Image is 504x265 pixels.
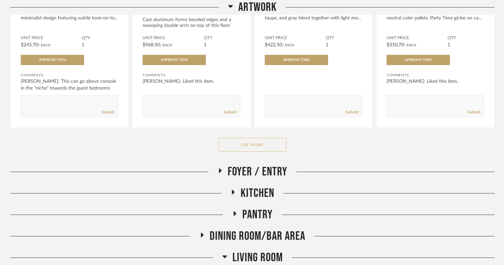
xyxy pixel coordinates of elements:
span: 1 [82,43,84,47]
span: QTY [204,35,240,41]
div: Comments: [21,72,118,79]
button: Approve Item [143,55,206,65]
span: 1 [326,43,328,47]
span: Pantry [242,207,273,222]
button: Approve Item [387,55,450,65]
span: / Each [160,44,172,47]
span: Approve Item [39,58,66,62]
span: Approve Item [405,58,432,62]
span: Living Room [232,250,283,265]
span: Approve Item [161,58,188,62]
div: Comments: [143,72,240,79]
div: Walking The Line hand painted canvas is a minimalist design featuring subtle tone-on-to... [21,10,118,21]
span: $422.50 [265,43,282,47]
span: Foyer / Entry [228,165,287,179]
button: Approve Item [21,55,84,65]
button: See More [218,138,287,152]
div: Cast aluminum forms beveled edges and a swooping double arch on top of this floor mir... [143,17,240,34]
span: QTY [326,35,362,41]
span: $310.70 [387,43,404,47]
span: 1 [204,43,207,47]
a: Submit [345,109,358,115]
span: Kitchen [241,186,274,201]
div: Comments: [387,72,484,79]
a: Submit [101,109,114,115]
a: Submit [467,109,480,115]
a: Submit [224,109,237,115]
span: QTY [448,35,484,41]
span: Unit Price [21,35,82,41]
span: Unit Price [143,35,204,41]
span: QTY [82,35,118,41]
div: Showcasing a striking blend of bright and neutral color pallets, Party Time giclee on ca... [387,10,484,21]
span: Unit Price [387,35,448,41]
div: Printed on canvas, soothing hues of blue, taupe, and gray blend together with light mo... [265,10,362,21]
span: 1 [448,43,450,47]
div: [PERSON_NAME]: Liked this item. [387,78,484,85]
span: $968.50 [143,43,160,47]
span: / Each [38,44,50,47]
div: [PERSON_NAME]: This can go above console in the "niche" towards the guest bedrooms [21,78,118,92]
span: / Each [282,44,294,47]
div: [PERSON_NAME]: Liked this item. [143,78,240,85]
button: Approve Item [265,55,328,65]
span: $245.70 [21,43,38,47]
span: Approve Item [283,58,310,62]
span: Unit Price [265,35,326,41]
span: Dining Room/Bar Area [210,229,305,244]
span: / Each [404,44,416,47]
